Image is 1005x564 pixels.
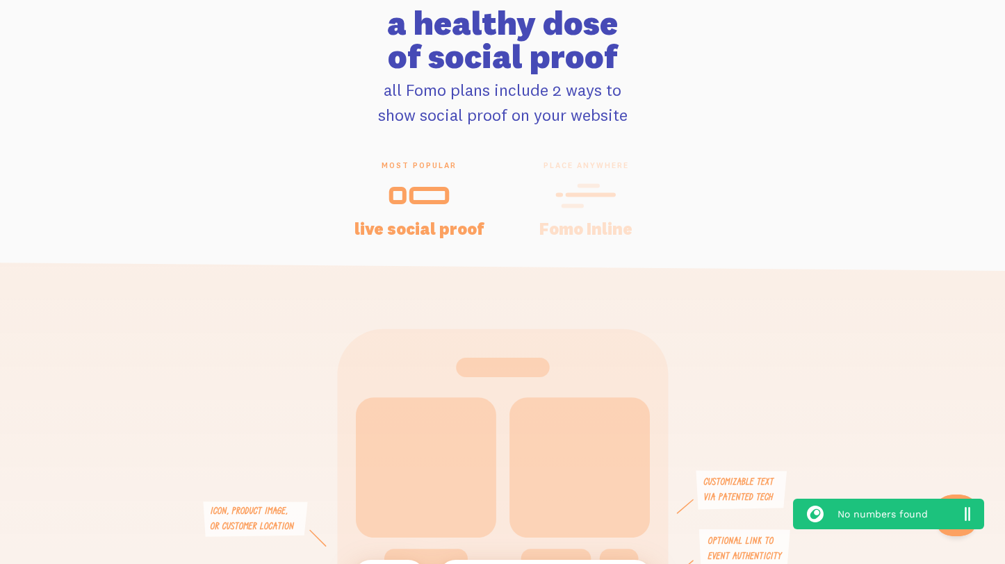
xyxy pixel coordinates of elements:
[519,220,653,237] h4: Fomo Inline
[935,495,977,536] iframe: Help Scout Beacon - Open
[824,494,965,535] div: No numbers found
[519,160,653,170] span: place anywhere
[807,506,824,522] img: onoff
[352,220,486,237] h4: live social proof
[352,160,486,170] span: most popular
